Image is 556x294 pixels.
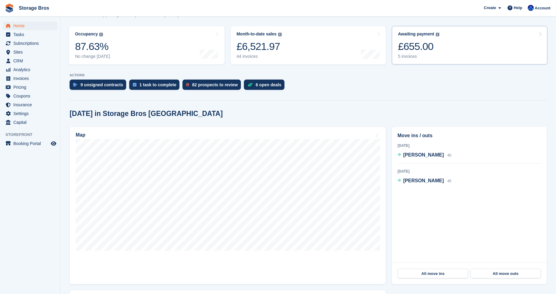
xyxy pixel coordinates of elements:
div: 6 open deals [256,82,281,87]
span: [PERSON_NAME] [403,152,444,157]
img: task-75834270c22a3079a89374b754ae025e5fb1db73e45f91037f5363f120a921f8.svg [133,83,137,87]
span: Coupons [13,92,50,100]
a: menu [3,21,57,30]
img: prospect-51fa495bee0391a8d652442698ab0144808aea92771e9ea1ae160a38d050c398.svg [186,83,189,87]
a: Storage Bros [16,3,51,13]
span: 40 [447,153,451,157]
div: Occupancy [75,31,98,37]
a: All move outs [471,269,541,279]
img: icon-info-grey-7440780725fd019a000dd9b08b2336e03edf1995a4989e88bcd33f0948082b44.svg [99,33,103,36]
h2: Move ins / outs [398,132,541,139]
a: [PERSON_NAME] 40 [398,151,452,159]
img: stora-icon-8386f47178a22dfd0bd8f6a31ec36ba5ce8667c1dd55bd0f319d3a0aa187defe.svg [5,4,14,13]
div: 44 invoices [237,54,282,59]
span: Pricing [13,83,50,91]
div: 1 task to complete [140,82,176,87]
span: Storefront [5,132,60,138]
img: icon-info-grey-7440780725fd019a000dd9b08b2336e03edf1995a4989e88bcd33f0948082b44.svg [436,33,439,36]
a: menu [3,101,57,109]
a: menu [3,39,57,48]
a: menu [3,74,57,83]
span: Help [514,5,522,11]
span: [PERSON_NAME] [403,178,444,183]
div: £655.00 [398,40,439,53]
p: ACTIONS [70,73,547,77]
a: Month-to-date sales £6,521.97 44 invoices [231,26,386,64]
a: menu [3,65,57,74]
a: menu [3,83,57,91]
img: icon-info-grey-7440780725fd019a000dd9b08b2336e03edf1995a4989e88bcd33f0948082b44.svg [278,33,282,36]
span: Settings [13,109,50,118]
a: 1 task to complete [129,80,183,93]
span: Sites [13,48,50,56]
span: Create [484,5,496,11]
a: 6 open deals [244,80,288,93]
h2: [DATE] in Storage Bros [GEOGRAPHIC_DATA] [70,110,223,118]
a: menu [3,57,57,65]
a: menu [3,30,57,39]
img: deal-1b604bf984904fb50ccaf53a9ad4b4a5d6e5aea283cecdc64d6e3604feb123c2.svg [248,83,253,87]
div: £6,521.97 [237,40,282,53]
span: Booking Portal [13,139,50,148]
div: 82 prospects to review [192,82,238,87]
a: menu [3,139,57,148]
h2: Map [76,132,85,138]
span: CRM [13,57,50,65]
span: Capital [13,118,50,127]
a: menu [3,118,57,127]
img: contract_signature_icon-13c848040528278c33f63329250d36e43548de30e8caae1d1a13099fd9432cc5.svg [73,83,77,87]
a: menu [3,109,57,118]
span: Invoices [13,74,50,83]
span: 45 [447,179,451,183]
a: menu [3,48,57,56]
a: Map [70,127,386,284]
a: 9 unsigned contracts [70,80,129,93]
a: 82 prospects to review [183,80,244,93]
span: Insurance [13,101,50,109]
span: Tasks [13,30,50,39]
a: Awaiting payment £655.00 5 invoices [392,26,548,64]
div: No change [DATE] [75,54,110,59]
a: Occupancy 87.63% No change [DATE] [69,26,225,64]
div: [DATE] [398,143,541,148]
div: 87.63% [75,40,110,53]
span: Home [13,21,50,30]
span: Account [535,5,551,11]
div: 5 invoices [398,54,439,59]
div: Month-to-date sales [237,31,277,37]
span: Analytics [13,65,50,74]
a: All move ins [398,269,468,279]
div: Awaiting payment [398,31,434,37]
img: Jamie O’Mara [528,5,534,11]
a: [PERSON_NAME] 45 [398,177,452,185]
span: Subscriptions [13,39,50,48]
div: 9 unsigned contracts [81,82,123,87]
a: menu [3,92,57,100]
div: [DATE] [398,169,541,174]
a: Preview store [50,140,57,147]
